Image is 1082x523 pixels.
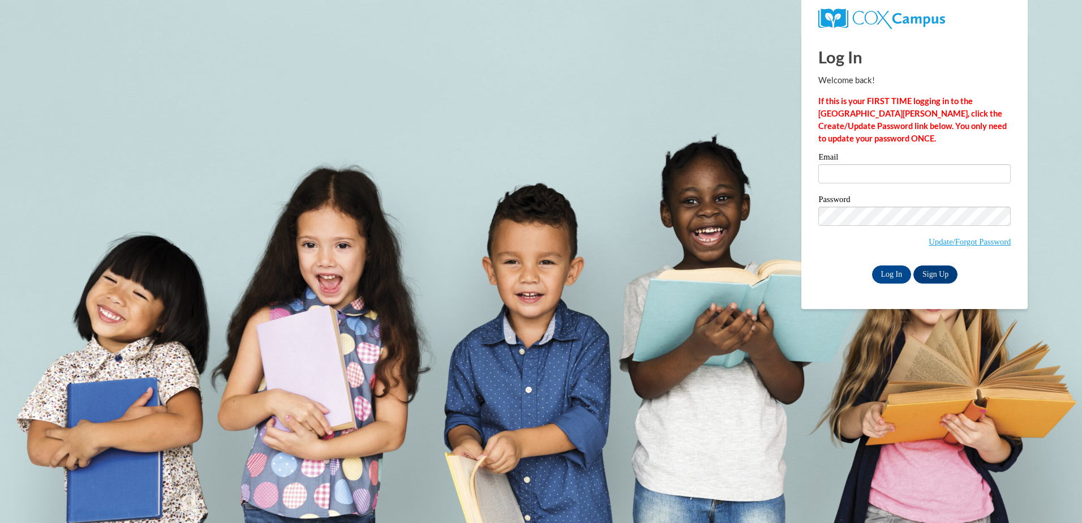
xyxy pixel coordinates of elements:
input: Log In [872,265,912,284]
img: COX Campus [818,8,944,29]
a: COX Campus [818,13,944,23]
strong: If this is your FIRST TIME logging in to the [GEOGRAPHIC_DATA][PERSON_NAME], click the Create/Upd... [818,96,1007,143]
label: Email [818,153,1011,164]
h1: Log In [818,45,1011,68]
a: Sign Up [913,265,958,284]
a: Update/Forgot Password [929,237,1011,246]
p: Welcome back! [818,74,1011,87]
label: Password [818,195,1011,207]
